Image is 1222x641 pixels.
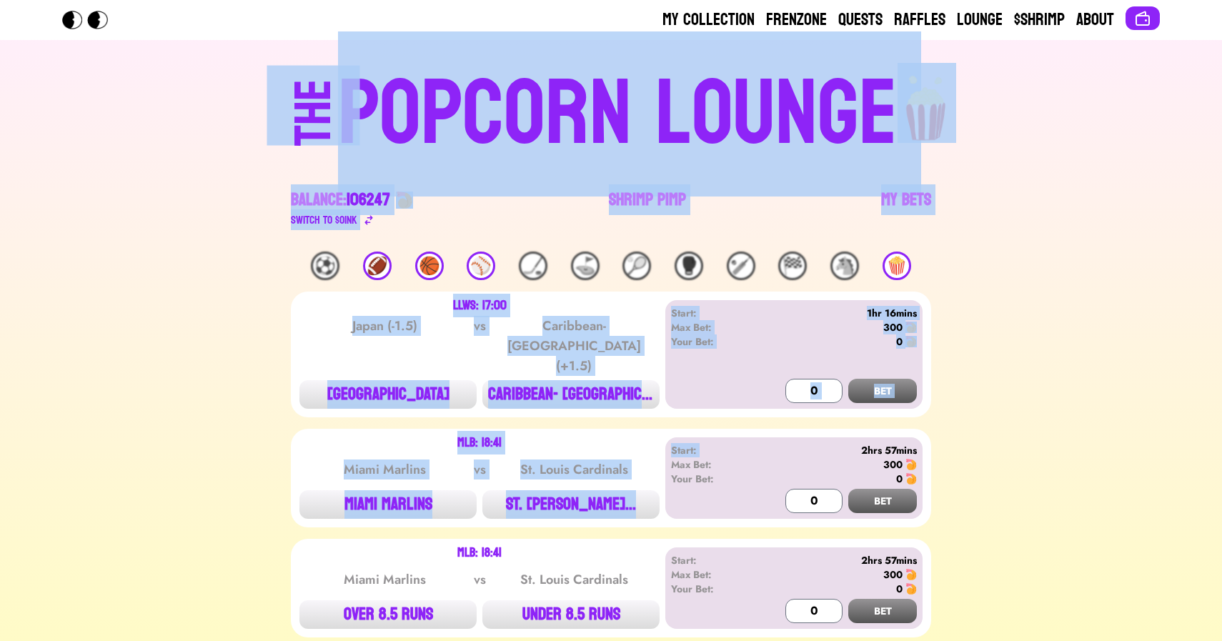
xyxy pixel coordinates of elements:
div: 0 [896,334,903,349]
button: CARIBBEAN- [GEOGRAPHIC_DATA] [482,380,660,409]
img: 🍤 [905,473,917,485]
div: 🥊 [675,252,703,280]
div: ⚽️ [311,252,339,280]
a: About [1076,9,1114,31]
div: vs [471,316,489,376]
span: 106247 [347,184,390,215]
div: 300 [883,320,903,334]
div: 🐴 [830,252,859,280]
div: vs [471,570,489,590]
div: MLB: 18:41 [457,437,502,449]
div: Start: [671,553,753,567]
div: 🏀 [415,252,444,280]
div: ⚾️ [467,252,495,280]
a: THEPOPCORN LOUNGEpopcorn [171,63,1051,160]
a: Raffles [894,9,945,31]
div: Miami Marlins [313,459,457,479]
a: Shrimp Pimp [609,189,686,229]
img: 🍤 [905,459,917,470]
div: Miami Marlins [313,570,457,590]
div: 🏁 [778,252,807,280]
div: Balance: [291,189,390,212]
button: OVER 8.5 RUNS [299,600,477,629]
div: POPCORN LOUNGE [338,69,898,160]
button: UNDER 8.5 RUNS [482,600,660,629]
div: 🏏 [727,252,755,280]
div: Start: [671,443,753,457]
div: 1hr 16mins [753,306,917,320]
button: BET [848,379,917,403]
div: 🏒 [519,252,547,280]
div: Switch to $ OINK [291,212,357,229]
img: 🍤 [905,336,917,347]
div: THE [288,79,339,174]
button: BET [848,599,917,623]
a: My Collection [662,9,755,31]
div: St. Louis Cardinals [502,570,646,590]
div: Your Bet: [671,472,753,486]
div: Max Bet: [671,567,753,582]
a: Quests [838,9,883,31]
div: Max Bet: [671,457,753,472]
a: My Bets [881,189,931,229]
div: ⛳️ [571,252,600,280]
div: Japan (-1.5) [313,316,457,376]
button: BET [848,489,917,513]
img: Connect wallet [1134,10,1151,27]
div: LLWS: 17:00 [453,300,507,312]
div: 300 [883,457,903,472]
div: St. Louis Cardinals [502,459,646,479]
div: 2hrs 57mins [753,443,917,457]
a: Frenzone [766,9,827,31]
div: Your Bet: [671,334,753,349]
button: [GEOGRAPHIC_DATA] [299,380,477,409]
div: 0 [896,472,903,486]
img: Popcorn [62,11,119,29]
img: 🍤 [905,569,917,580]
div: Start: [671,306,753,320]
div: MLB: 18:41 [457,547,502,559]
div: 🍿 [883,252,911,280]
img: 🍤 [396,192,413,209]
div: 0 [896,582,903,596]
div: Max Bet: [671,320,753,334]
button: ST. [PERSON_NAME]... [482,490,660,519]
img: 🍤 [905,322,917,333]
div: Your Bet: [671,582,753,596]
img: 🍤 [905,583,917,595]
div: Caribbean- [GEOGRAPHIC_DATA] (+1.5) [502,316,646,376]
div: 🏈 [363,252,392,280]
a: $Shrimp [1014,9,1065,31]
div: 300 [883,567,903,582]
div: 🎾 [622,252,651,280]
a: Lounge [957,9,1003,31]
img: popcorn [898,63,956,143]
div: vs [471,459,489,479]
div: 2hrs 57mins [753,553,917,567]
button: MIAMI MARLINS [299,490,477,519]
